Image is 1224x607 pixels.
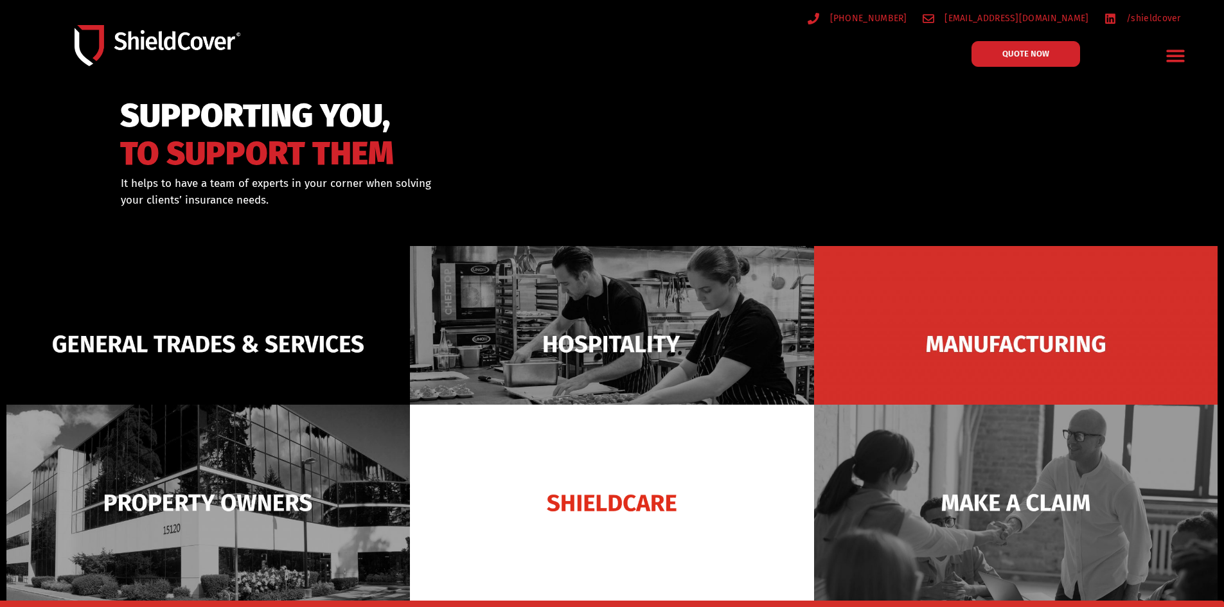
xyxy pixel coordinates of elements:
div: It helps to have a team of experts in your corner when solving [121,175,678,208]
div: Menu Toggle [1161,40,1191,71]
span: QUOTE NOW [1002,49,1049,58]
span: [PHONE_NUMBER] [827,10,907,26]
span: [EMAIL_ADDRESS][DOMAIN_NAME] [941,10,1088,26]
a: QUOTE NOW [971,41,1080,67]
a: /shieldcover [1104,10,1181,26]
img: Shield-Cover-Underwriting-Australia-logo-full [75,25,240,66]
a: [PHONE_NUMBER] [808,10,907,26]
p: your clients’ insurance needs. [121,192,678,209]
span: /shieldcover [1123,10,1181,26]
a: [EMAIL_ADDRESS][DOMAIN_NAME] [923,10,1089,26]
span: SUPPORTING YOU, [120,103,394,129]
